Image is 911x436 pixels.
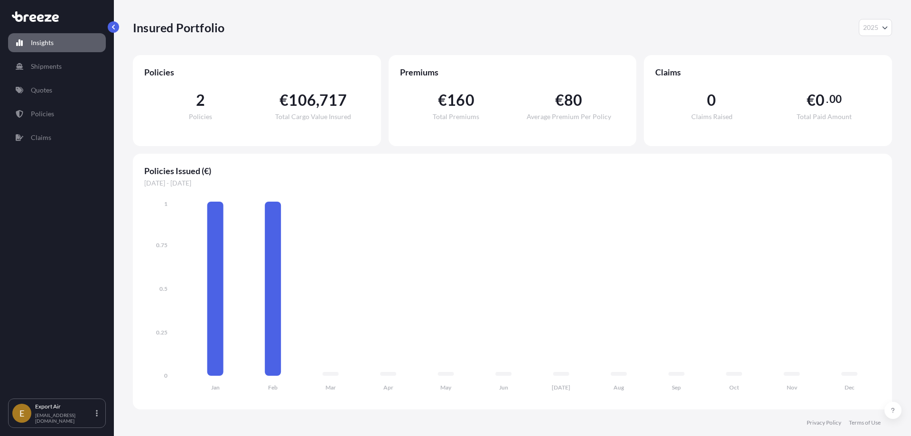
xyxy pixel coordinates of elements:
span: € [807,93,816,108]
a: Insights [8,33,106,52]
p: Insured Portfolio [133,20,224,35]
tspan: Nov [787,384,798,391]
span: Total Premiums [433,113,479,120]
span: Policies [189,113,212,120]
tspan: May [440,384,452,391]
span: Average Premium Per Policy [527,113,611,120]
tspan: Apr [383,384,393,391]
span: € [555,93,564,108]
span: 2025 [863,23,878,32]
a: Claims [8,128,106,147]
tspan: Jan [211,384,220,391]
span: . [826,95,828,103]
p: Claims [31,133,51,142]
span: 0 [707,93,716,108]
tspan: 1 [164,200,167,207]
a: Quotes [8,81,106,100]
p: [EMAIL_ADDRESS][DOMAIN_NAME] [35,412,94,424]
span: Premiums [400,66,625,78]
span: € [279,93,288,108]
span: Claims Raised [691,113,733,120]
tspan: 0.75 [156,241,167,249]
span: [DATE] - [DATE] [144,178,881,188]
tspan: Jun [499,384,508,391]
a: Privacy Policy [807,419,841,427]
span: 2 [196,93,205,108]
p: Shipments [31,62,62,71]
span: 0 [816,93,825,108]
span: E [19,408,24,418]
tspan: 0.25 [156,329,167,336]
span: Policies [144,66,370,78]
span: Policies Issued (€) [144,165,881,176]
a: Terms of Use [849,419,881,427]
span: Total Cargo Value Insured [275,113,351,120]
span: 717 [319,93,347,108]
span: Claims [655,66,881,78]
tspan: Feb [268,384,278,391]
tspan: Dec [845,384,855,391]
span: € [438,93,447,108]
tspan: 0 [164,372,167,379]
span: 00 [829,95,842,103]
tspan: 0.5 [159,285,167,292]
tspan: Sep [672,384,681,391]
span: 80 [564,93,582,108]
p: Insights [31,38,54,47]
tspan: [DATE] [552,384,570,391]
p: Policies [31,109,54,119]
tspan: Mar [325,384,336,391]
span: 106 [288,93,316,108]
a: Policies [8,104,106,123]
a: Shipments [8,57,106,76]
tspan: Oct [729,384,739,391]
button: Year Selector [859,19,892,36]
p: Quotes [31,85,52,95]
p: Export Air [35,403,94,410]
tspan: Aug [614,384,624,391]
span: , [316,93,319,108]
span: Total Paid Amount [797,113,852,120]
span: 160 [447,93,474,108]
